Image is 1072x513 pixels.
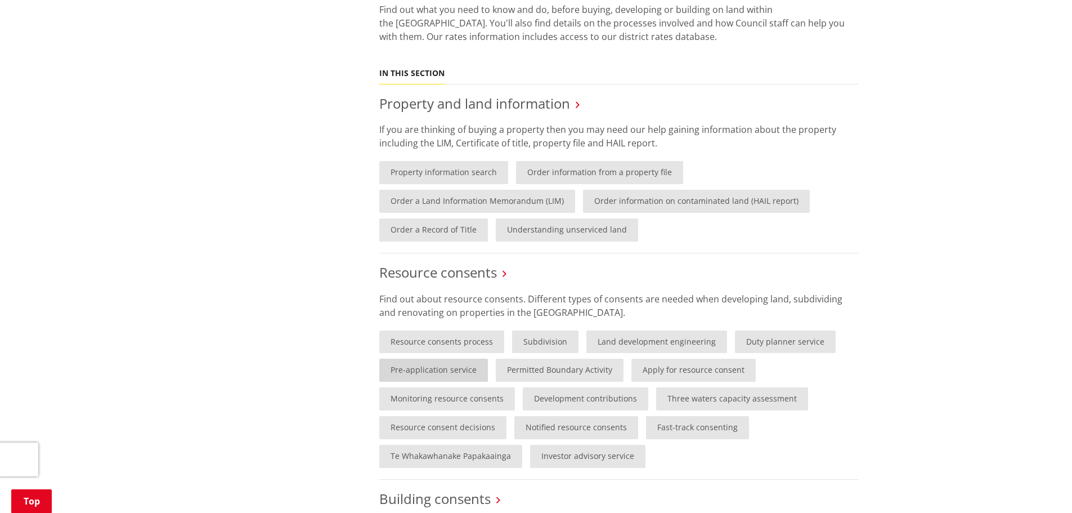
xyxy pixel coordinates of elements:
[646,416,749,439] a: Fast-track consenting
[496,359,624,382] a: Permitted Boundary Activity
[379,161,508,184] a: Property information search
[379,387,515,411] a: Monitoring resource consents
[379,331,504,354] a: Resource consents process
[496,218,638,242] a: Understanding unserviced land
[379,445,522,468] a: Te Whakawhanake Papakaainga
[631,359,756,382] a: Apply for resource consent
[583,190,810,213] a: Order information on contaminated land (HAIL report)
[523,387,648,411] a: Development contributions
[379,359,488,382] a: Pre-application service
[379,292,859,319] p: Find out about resource consents. Different types of consents are needed when developing land, su...
[735,331,836,354] a: Duty planner service
[656,387,808,411] a: Three waters capacity assessment
[379,263,497,282] a: Resource consents
[512,331,578,354] a: Subdivision
[379,218,488,242] a: Order a Record of Title
[379,489,491,508] a: Building consents
[379,416,506,439] a: Resource consent decisions
[516,161,683,184] a: Order information from a property file
[379,69,445,78] h5: In this section
[586,331,727,354] a: Land development engineering
[379,190,575,213] a: Order a Land Information Memorandum (LIM)
[530,445,645,468] a: Investor advisory service
[1020,466,1061,506] iframe: Messenger Launcher
[379,123,859,150] p: If you are thinking of buying a property then you may need our help gaining information about the...
[514,416,638,439] a: Notified resource consents
[379,94,570,113] a: Property and land information
[11,489,52,513] a: Top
